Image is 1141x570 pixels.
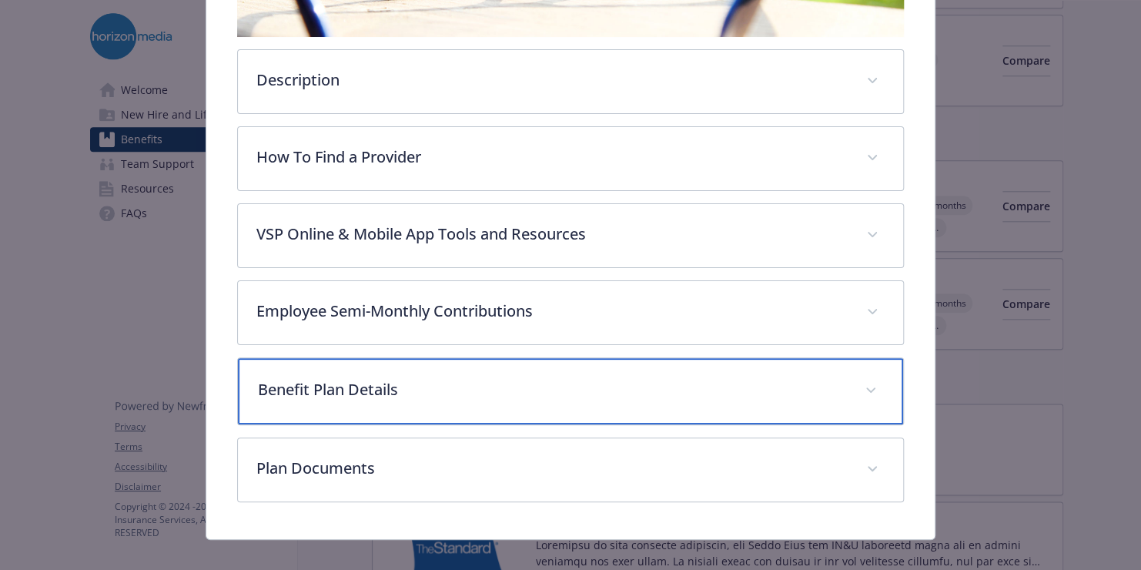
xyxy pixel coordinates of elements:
[238,438,903,501] div: Plan Documents
[256,146,848,169] p: How To Find a Provider
[256,69,848,92] p: Description
[256,457,848,480] p: Plan Documents
[256,223,848,246] p: VSP Online & Mobile App Tools and Resources
[238,127,903,190] div: How To Find a Provider
[238,358,903,424] div: Benefit Plan Details
[238,204,903,267] div: VSP Online & Mobile App Tools and Resources
[238,281,903,344] div: Employee Semi-Monthly Contributions
[238,50,903,113] div: Description
[258,378,846,401] p: Benefit Plan Details
[256,300,848,323] p: Employee Semi-Monthly Contributions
